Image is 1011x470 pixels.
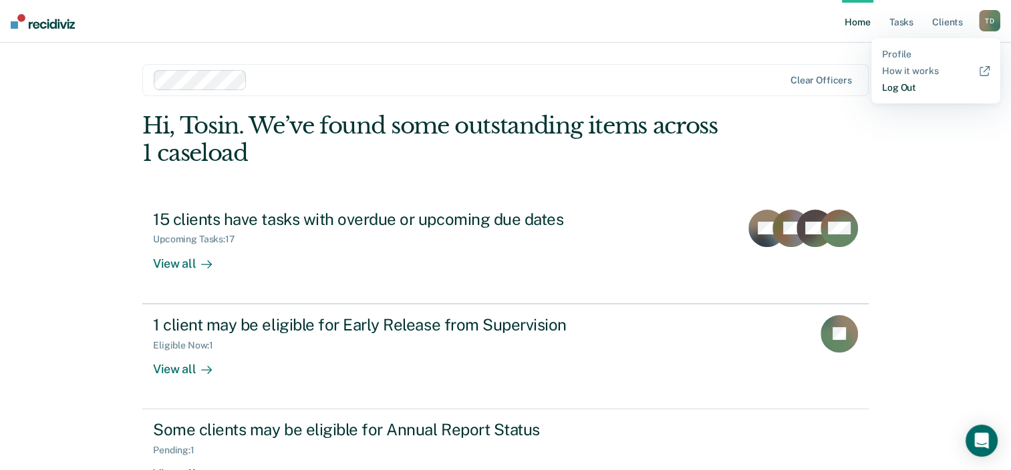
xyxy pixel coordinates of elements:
div: Upcoming Tasks : 17 [153,234,246,245]
a: Profile [882,49,990,60]
div: 15 clients have tasks with overdue or upcoming due dates [153,210,622,229]
a: 1 client may be eligible for Early Release from SupervisionEligible Now:1View all [142,304,869,409]
div: View all [153,245,228,271]
a: 15 clients have tasks with overdue or upcoming due datesUpcoming Tasks:17View all [142,199,869,304]
div: Open Intercom Messenger [966,425,998,457]
img: Recidiviz [11,14,75,29]
div: Some clients may be eligible for Annual Report Status [153,420,622,439]
a: How it works [882,65,990,77]
div: T D [979,10,1000,31]
div: 1 client may be eligible for Early Release from Supervision [153,315,622,334]
div: Eligible Now : 1 [153,340,224,351]
div: View all [153,350,228,377]
button: TD [979,10,1000,31]
div: Clear officers [790,75,852,86]
div: Pending : 1 [153,445,205,456]
div: Hi, Tosin. We’ve found some outstanding items across 1 caseload [142,112,723,167]
a: Log Out [882,82,990,93]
